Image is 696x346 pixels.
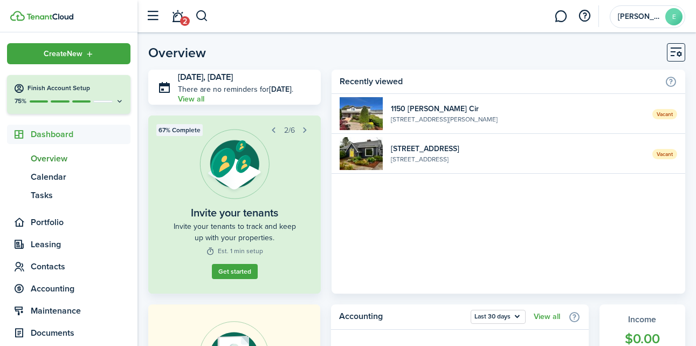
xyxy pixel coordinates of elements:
a: View all [178,95,204,104]
span: Leasing [31,238,130,251]
button: Get started [212,264,258,279]
button: Last 30 days [471,310,526,324]
widget-list-item-description: [STREET_ADDRESS][PERSON_NAME] [391,114,644,124]
button: Prev step [266,123,281,138]
span: Overview [31,152,130,165]
a: Notifications [167,3,188,30]
header-page-title: Overview [148,46,206,59]
widget-list-item-description: [STREET_ADDRESS] [391,154,644,164]
span: 2/6 [284,125,295,136]
widget-step-time: Est. 1 min setup [206,246,263,256]
widget-step-description: Invite your tenants to track and keep up with your properties. [173,221,297,243]
p: 75% [13,97,27,106]
a: Calendar [7,168,130,186]
a: Messaging [550,3,571,30]
span: Tasks [31,189,130,202]
b: [DATE] [269,84,292,95]
widget-step-title: Invite your tenants [191,205,278,221]
h4: Finish Account Setup [27,84,124,93]
span: 67% Complete [159,125,201,135]
button: Customise [667,43,685,62]
span: Documents [31,327,130,340]
button: Next step [298,123,313,138]
span: Portfolio [31,216,130,229]
widget-list-item-title: 1150 [PERSON_NAME] Cir [391,103,644,114]
home-widget-title: Accounting [339,310,465,324]
button: Open menu [471,310,526,324]
widget-stats-title: Income [610,313,674,326]
img: TenantCloud [26,13,73,20]
img: 1 [340,137,383,170]
avatar-text: E [665,8,683,25]
span: Accounting [31,282,130,295]
a: Overview [7,150,130,168]
img: Tenant [199,129,270,199]
span: Contacts [31,260,130,273]
span: Calendar [31,171,130,184]
span: Vacant [652,109,677,119]
img: 1 [340,97,383,130]
a: Tasks [7,186,130,205]
button: Open menu [7,43,130,64]
a: View all [534,313,560,321]
img: TenantCloud [10,11,25,21]
span: Emily [618,13,661,21]
widget-list-item-title: [STREET_ADDRESS] [391,143,644,154]
button: Search [195,7,209,25]
span: Maintenance [31,304,130,317]
button: Finish Account Setup75% [7,75,130,114]
h3: [DATE], [DATE] [178,71,313,84]
button: Open sidebar [142,6,163,26]
span: Vacant [652,149,677,159]
button: Open resource center [575,7,594,25]
span: Dashboard [31,128,130,141]
span: Create New [44,50,82,58]
home-widget-title: Recently viewed [340,75,659,88]
span: 2 [180,16,190,26]
p: There are no reminders for . [178,84,293,95]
